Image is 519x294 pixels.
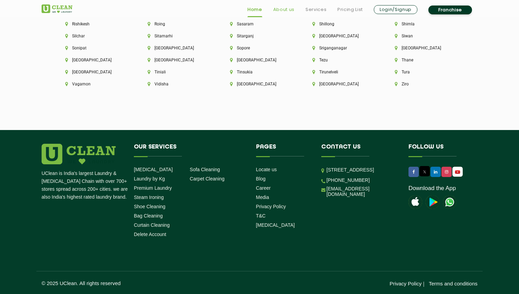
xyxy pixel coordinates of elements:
li: Shimla [395,22,454,26]
a: Carpet Cleaning [190,176,224,181]
li: [GEOGRAPHIC_DATA] [230,82,289,86]
li: Tirunelveli [312,70,371,74]
li: Sasaram [230,22,289,26]
a: Locate us [256,167,277,172]
h4: Contact us [321,144,398,157]
a: Privacy Policy [256,204,286,209]
a: T&C [256,213,266,219]
li: Rishikesh [65,22,124,26]
h4: Our Services [134,144,246,157]
li: [GEOGRAPHIC_DATA] [395,46,454,50]
a: Bag Cleaning [134,213,163,219]
li: [GEOGRAPHIC_DATA] [312,34,371,38]
li: [GEOGRAPHIC_DATA] [148,58,207,62]
img: apple-icon.png [408,195,422,209]
li: [GEOGRAPHIC_DATA] [230,58,289,62]
a: Login/Signup [374,5,417,14]
a: Franchise [428,5,472,14]
a: [EMAIL_ADDRESS][DOMAIN_NAME] [326,186,398,197]
a: Delete Account [134,232,166,237]
a: [MEDICAL_DATA] [134,167,173,172]
h4: Follow us [408,144,469,157]
a: About us [273,5,295,14]
li: Vidisha [148,82,207,86]
img: playstoreicon.png [426,195,439,209]
a: Services [305,5,326,14]
a: [MEDICAL_DATA] [256,222,295,228]
li: [GEOGRAPHIC_DATA] [65,58,124,62]
img: UClean Laundry and Dry Cleaning [443,195,457,209]
a: Download the App [408,185,456,192]
p: [STREET_ADDRESS] [326,166,398,174]
a: Pricing List [337,5,363,14]
li: Tiniali [148,70,207,74]
a: Career [256,185,271,191]
li: [GEOGRAPHIC_DATA] [148,46,207,50]
a: Curtain Cleaning [134,222,170,228]
li: Sopore [230,46,289,50]
a: Premium Laundry [134,185,172,191]
li: Tezu [312,58,371,62]
a: Sofa Cleaning [190,167,220,172]
a: Blog [256,176,266,181]
img: UClean Laundry and Dry Cleaning [42,4,72,13]
a: Terms and conditions [429,281,477,286]
li: Siwan [395,34,454,38]
li: Sriganganagar [312,46,371,50]
a: Steam Ironing [134,195,164,200]
p: UClean is India's largest Laundry & [MEDICAL_DATA] Chain with over 700+ stores spread across 200+... [42,169,129,201]
li: [GEOGRAPHIC_DATA] [312,82,371,86]
li: Thane [395,58,454,62]
a: Privacy Policy [390,281,422,286]
li: Vagamon [65,82,124,86]
li: Sitamarhi [148,34,207,38]
li: [GEOGRAPHIC_DATA] [65,70,124,74]
a: Laundry by Kg [134,176,165,181]
a: [PHONE_NUMBER] [326,177,370,183]
li: Sonipat [65,46,124,50]
a: Shoe Cleaning [134,204,165,209]
li: Tura [395,70,454,74]
li: Silchar [65,34,124,38]
img: UClean Laundry and Dry Cleaning [453,168,462,176]
li: Tinsukia [230,70,289,74]
li: Roing [148,22,207,26]
h4: Pages [256,144,311,157]
a: Media [256,195,269,200]
li: Sitarganj [230,34,289,38]
li: Ziro [395,82,454,86]
a: Home [247,5,262,14]
p: © 2025 UClean. All rights reserved [42,280,259,286]
img: logo.png [42,144,116,164]
li: Shillong [312,22,371,26]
